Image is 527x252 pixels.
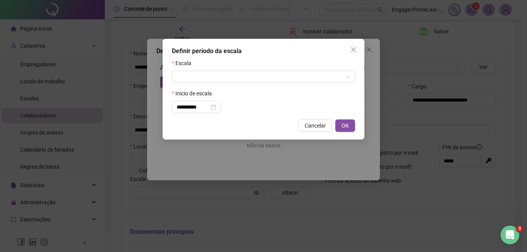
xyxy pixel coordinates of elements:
span: Cancelar [305,121,326,130]
span: 3 [517,226,523,232]
iframe: Intercom live chat [501,226,519,244]
span: close [350,47,357,53]
span: OK [342,121,349,130]
div: Definir período da escala [172,47,355,56]
button: Close [347,43,360,56]
button: Cancelar [298,119,332,132]
button: OK [335,119,355,132]
label: Escala [172,59,196,67]
label: Inicio de escala [172,89,217,98]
